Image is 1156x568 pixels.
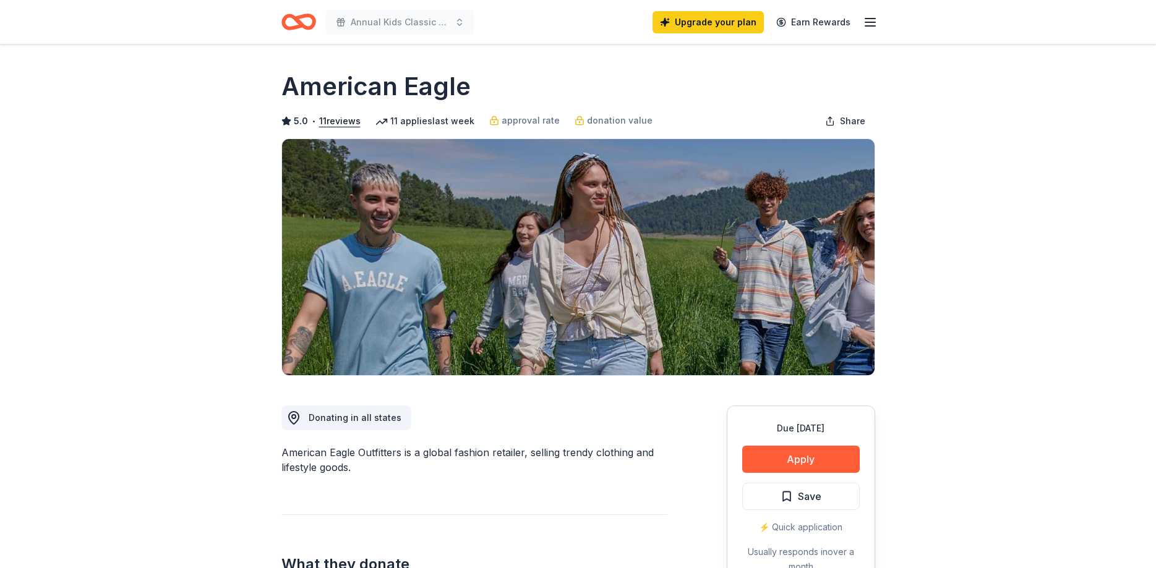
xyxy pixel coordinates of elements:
[742,446,860,473] button: Apply
[769,11,858,33] a: Earn Rewards
[798,488,821,504] span: Save
[375,114,474,129] div: 11 applies last week
[489,113,560,128] a: approval rate
[575,113,653,128] a: donation value
[281,69,471,104] h1: American Eagle
[281,7,316,36] a: Home
[742,421,860,436] div: Due [DATE]
[282,139,875,375] img: Image for American Eagle
[502,113,560,128] span: approval rate
[326,10,474,35] button: Annual Kids Classic Fundraiser
[281,445,667,475] div: American Eagle Outfitters is a global fashion retailer, selling trendy clothing and lifestyle goods.
[587,113,653,128] span: donation value
[311,116,315,126] span: •
[351,15,450,30] span: Annual Kids Classic Fundraiser
[294,114,308,129] span: 5.0
[319,114,361,129] button: 11reviews
[742,483,860,510] button: Save
[309,412,401,423] span: Donating in all states
[815,109,875,134] button: Share
[653,11,764,33] a: Upgrade your plan
[840,114,865,129] span: Share
[742,520,860,535] div: ⚡️ Quick application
